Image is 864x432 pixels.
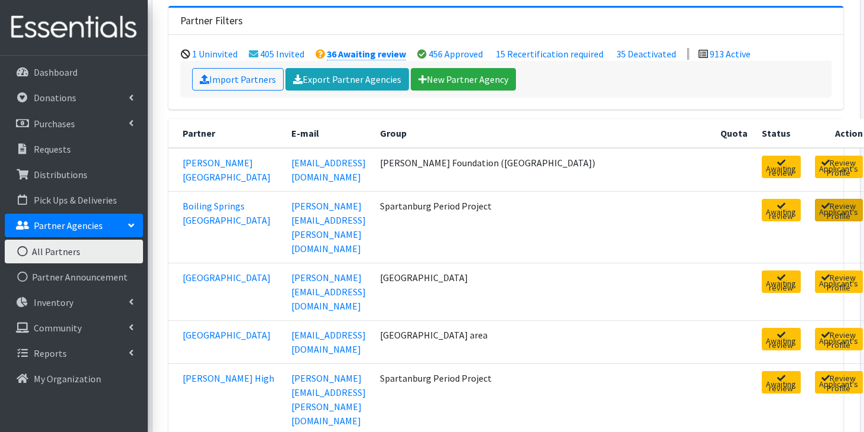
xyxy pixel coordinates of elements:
p: Partner Agencies [34,220,103,231]
a: Import Partners [192,68,284,91]
a: Inventory [5,291,143,314]
th: Status [755,119,808,148]
img: HumanEssentials [5,8,143,47]
a: 1 Uninvited [192,48,238,60]
a: Awaiting review [762,328,801,350]
td: [GEOGRAPHIC_DATA] area [373,320,713,363]
th: Quota [713,119,755,148]
p: Inventory [34,296,73,308]
th: Group [373,119,713,148]
a: Requests [5,137,143,161]
a: [PERSON_NAME][EMAIL_ADDRESS][PERSON_NAME][DOMAIN_NAME] [291,372,366,427]
th: Partner [168,119,284,148]
a: Community [5,316,143,340]
a: Purchases [5,112,143,136]
a: 35 Deactivated [616,48,676,60]
a: Partner Announcement [5,265,143,289]
td: [PERSON_NAME] Foundation ([GEOGRAPHIC_DATA]) [373,148,713,192]
a: [EMAIL_ADDRESS][DOMAIN_NAME] [291,329,366,355]
a: All Partners [5,240,143,263]
a: [PERSON_NAME][GEOGRAPHIC_DATA] [183,157,271,183]
a: Awaiting review [762,270,801,293]
p: Requests [34,143,71,155]
a: Review Applicant's Profile [815,270,863,293]
a: [EMAIL_ADDRESS][DOMAIN_NAME] [291,157,366,183]
a: [PERSON_NAME][EMAIL_ADDRESS][DOMAIN_NAME] [291,272,366,312]
a: Review Applicant's Profile [815,328,863,350]
a: Review Applicant's Profile [815,156,863,178]
td: [GEOGRAPHIC_DATA] [373,263,713,320]
a: New Partner Agency [411,68,516,91]
td: Spartanburg Period Project [373,191,713,263]
a: My Organization [5,367,143,391]
p: Pick Ups & Deliveries [34,194,117,206]
a: [PERSON_NAME] High [183,372,274,384]
a: [GEOGRAPHIC_DATA] [183,329,271,341]
a: 15 Recertification required [496,48,603,60]
a: Review Applicant's Profile [815,371,863,394]
a: Review Applicant's Profile [815,199,863,221]
a: [GEOGRAPHIC_DATA] [183,272,271,283]
a: Distributions [5,163,143,186]
a: Boiling Springs [GEOGRAPHIC_DATA] [183,200,271,226]
a: 913 Active [710,48,751,60]
p: Donations [34,92,76,104]
a: Partner Agencies [5,214,143,237]
h3: Partner Filters [180,15,243,27]
th: E-mail [284,119,373,148]
a: Awaiting review [762,371,801,394]
p: Purchases [34,118,75,130]
p: Dashboard [34,66,77,78]
a: Dashboard [5,60,143,84]
a: 456 Approved [428,48,483,60]
p: Distributions [34,169,87,180]
p: Reports [34,347,67,359]
p: My Organization [34,373,101,385]
a: Reports [5,341,143,365]
a: Donations [5,86,143,109]
a: [PERSON_NAME][EMAIL_ADDRESS][PERSON_NAME][DOMAIN_NAME] [291,200,366,254]
a: 405 Invited [260,48,304,60]
a: 36 Awaiting review [327,48,406,60]
a: Export Partner Agencies [285,68,409,91]
p: Community [34,322,82,334]
a: Awaiting review [762,199,801,221]
a: Pick Ups & Deliveries [5,188,143,212]
a: Awaiting review [762,156,801,178]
